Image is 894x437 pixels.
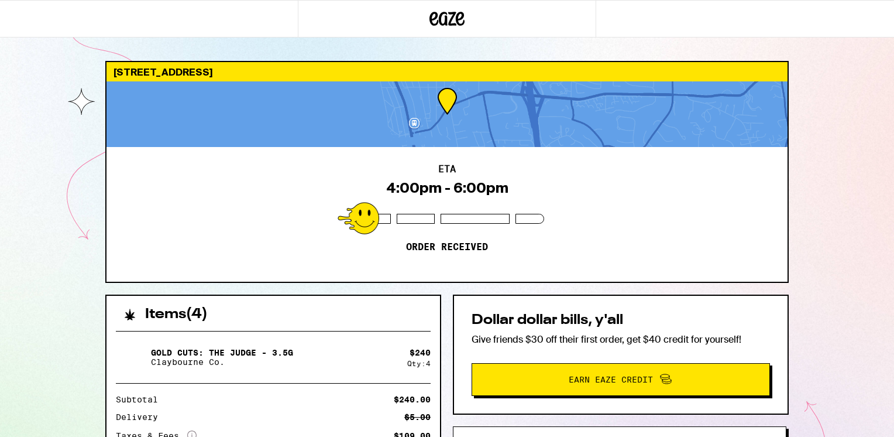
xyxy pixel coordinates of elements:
h2: Items ( 4 ) [145,308,208,322]
p: Order received [406,241,488,253]
div: Subtotal [116,395,166,404]
div: Delivery [116,413,166,421]
h2: ETA [438,165,456,174]
h2: Dollar dollar bills, y'all [472,313,770,327]
p: Gold Cuts: The Judge - 3.5g [151,348,293,357]
div: $240.00 [394,395,431,404]
button: Earn Eaze Credit [472,363,770,396]
div: Qty: 4 [407,360,431,367]
div: $5.00 [404,413,431,421]
img: Gold Cuts: The Judge - 3.5g [116,341,149,374]
div: 4:00pm - 6:00pm [386,180,508,196]
span: Earn Eaze Credit [569,375,653,384]
div: $ 240 [410,348,431,357]
div: [STREET_ADDRESS] [106,62,788,81]
p: Give friends $30 off their first order, get $40 credit for yourself! [472,333,770,346]
p: Claybourne Co. [151,357,293,367]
